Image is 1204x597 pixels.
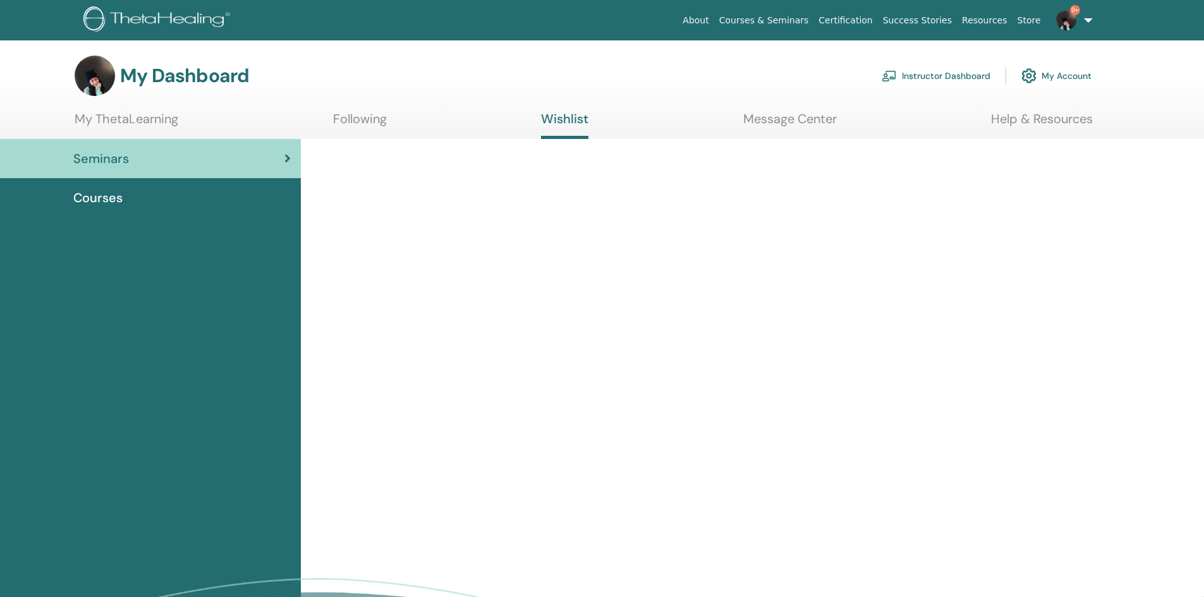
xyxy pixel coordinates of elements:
a: Instructor Dashboard [882,62,990,90]
img: default.jpg [1056,10,1076,30]
span: 9+ [1070,5,1080,15]
a: Resources [957,9,1012,32]
a: Message Center [743,111,837,136]
img: logo.png [83,6,234,35]
a: Wishlist [541,111,588,139]
span: Seminars [73,149,129,168]
img: cog.svg [1021,65,1037,87]
a: My ThetaLearning [75,111,178,136]
h3: My Dashboard [120,64,249,87]
a: My Account [1021,62,1092,90]
a: Certification [813,9,877,32]
a: Help & Resources [991,111,1093,136]
a: Store [1012,9,1046,32]
a: Courses & Seminars [714,9,814,32]
a: Success Stories [878,9,957,32]
a: Following [333,111,387,136]
img: chalkboard-teacher.svg [882,70,897,81]
a: About [678,9,714,32]
span: Courses [73,188,123,207]
img: default.jpg [75,56,115,96]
